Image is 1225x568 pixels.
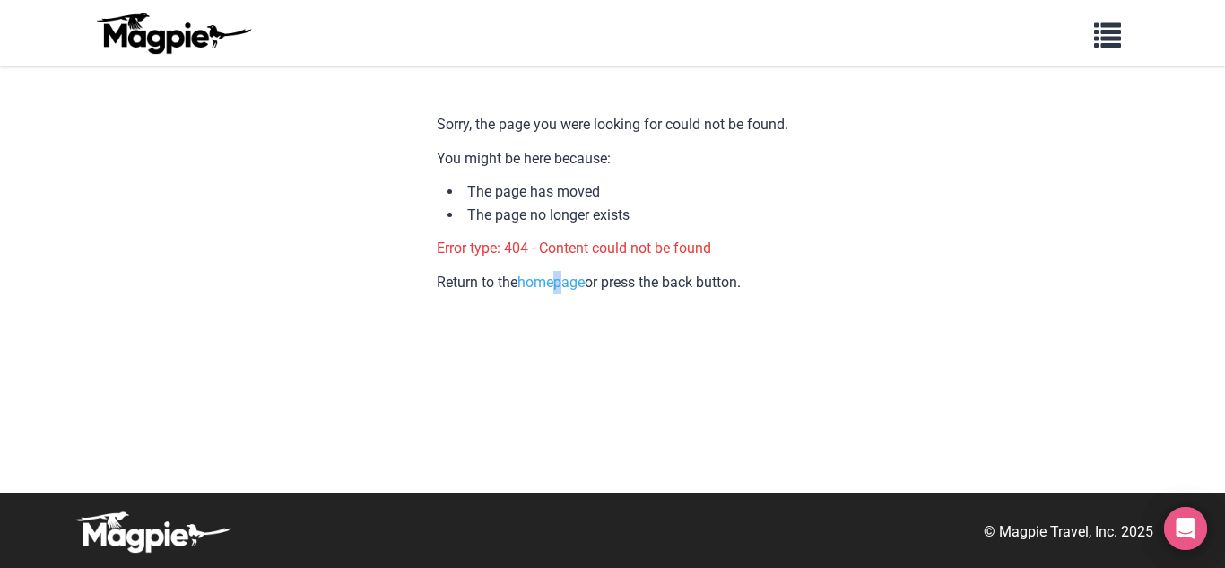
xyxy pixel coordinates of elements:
[72,511,233,554] img: logo-white-d94fa1abed81b67a048b3d0f0ab5b955.png
[437,237,788,260] p: Error type: 404 - Content could not be found
[437,147,788,170] p: You might be here because:
[1164,507,1207,550] div: Open Intercom Messenger
[437,113,788,136] p: Sorry, the page you were looking for could not be found.
[447,180,788,204] li: The page has moved
[437,271,788,294] p: Return to the or press the back button.
[517,274,585,291] a: homepage
[447,204,788,227] li: The page no longer exists
[92,12,254,55] img: logo-ab69f6fb50320c5b225c76a69d11143b.png
[984,520,1153,544] p: © Magpie Travel, Inc. 2025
